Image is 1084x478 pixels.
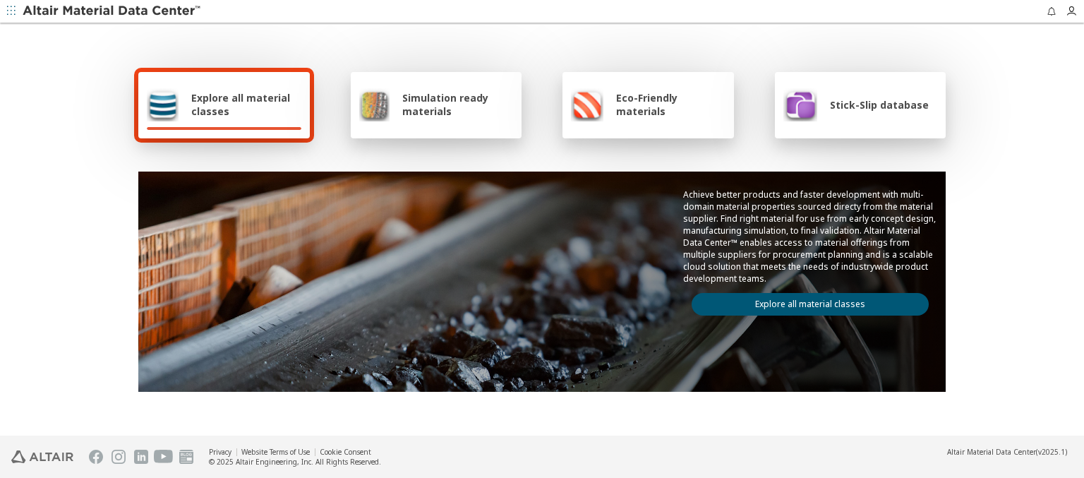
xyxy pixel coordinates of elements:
[209,447,231,457] a: Privacy
[947,447,1036,457] span: Altair Material Data Center
[830,98,929,112] span: Stick-Slip database
[11,450,73,463] img: Altair Engineering
[616,91,725,118] span: Eco-Friendly materials
[692,293,929,316] a: Explore all material classes
[191,91,301,118] span: Explore all material classes
[241,447,310,457] a: Website Terms of Use
[783,88,817,121] img: Stick-Slip database
[147,88,179,121] img: Explore all material classes
[320,447,371,457] a: Cookie Consent
[359,88,390,121] img: Simulation ready materials
[402,91,513,118] span: Simulation ready materials
[947,447,1067,457] div: (v2025.1)
[209,457,381,467] div: © 2025 Altair Engineering, Inc. All Rights Reserved.
[571,88,603,121] img: Eco-Friendly materials
[23,4,203,18] img: Altair Material Data Center
[683,189,937,285] p: Achieve better products and faster development with multi-domain material properties sourced dire...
